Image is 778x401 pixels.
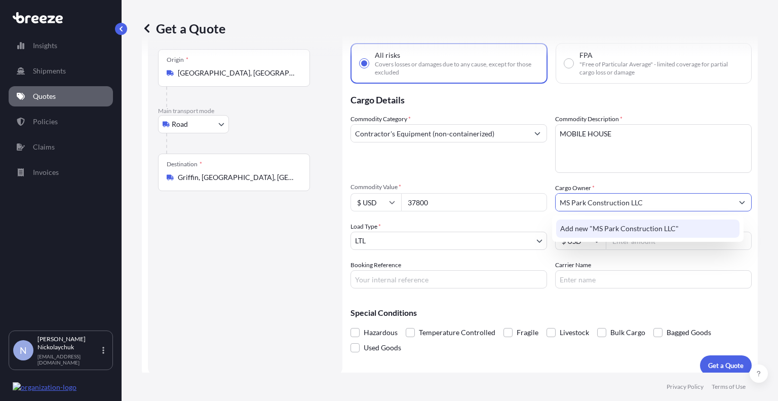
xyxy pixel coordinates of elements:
[33,91,56,101] p: Quotes
[172,119,188,129] span: Road
[158,115,229,133] button: Select transport
[555,270,752,288] input: Enter name
[351,183,547,191] span: Commodity Value
[37,353,100,366] p: [EMAIL_ADDRESS][DOMAIN_NAME]
[364,340,401,355] span: Used Goods
[560,224,679,234] span: Add new "MS Park Construction LLC"
[351,222,381,232] span: Load Type
[33,117,58,127] p: Policies
[733,193,751,211] button: Show suggestions
[667,383,704,391] p: Privacy Policy
[579,60,743,77] span: "Free of Particular Average" - limited coverage for partial cargo loss or damage
[33,142,55,152] p: Claims
[178,172,297,183] input: Destination
[712,383,746,391] p: Terms of Use
[555,183,595,193] label: Cargo Owner
[708,360,744,371] p: Get a Quote
[556,220,740,238] div: Suggestions
[517,325,538,340] span: Fragile
[351,84,752,114] p: Cargo Details
[610,325,645,340] span: Bulk Cargo
[556,193,733,211] input: Full name
[351,270,547,288] input: Your internal reference
[351,309,752,317] p: Special Conditions
[560,325,589,340] span: Livestock
[37,335,100,351] p: [PERSON_NAME] Nickolaychuk
[351,124,528,142] input: Select a commodity type
[167,56,188,64] div: Origin
[178,68,297,78] input: Origin
[167,160,202,168] div: Destination
[555,260,591,270] label: Carrier Name
[351,260,401,270] label: Booking Reference
[401,193,547,211] input: Type amount
[158,107,332,115] p: Main transport mode
[351,114,411,124] label: Commodity Category
[419,325,495,340] span: Temperature Controlled
[13,382,76,392] img: organization-logo
[375,60,538,77] span: Covers losses or damages due to any cause, except for those excluded
[20,345,27,355] span: N
[667,325,711,340] span: Bagged Goods
[142,20,225,37] p: Get a Quote
[33,66,66,76] p: Shipments
[528,124,547,142] button: Show suggestions
[355,236,366,246] span: LTL
[364,325,398,340] span: Hazardous
[555,114,623,124] label: Commodity Description
[33,41,57,51] p: Insights
[33,167,59,177] p: Invoices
